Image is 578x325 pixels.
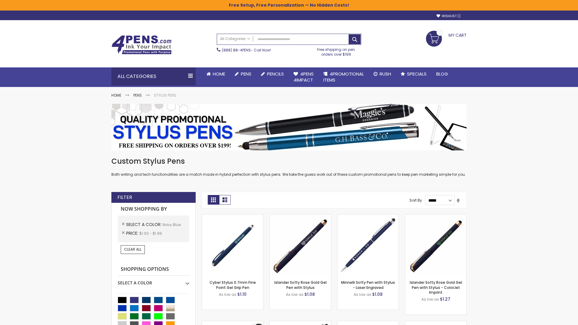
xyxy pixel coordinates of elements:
a: 4PROMOTIONALITEMS [319,67,369,87]
a: (888) 88-4PENS [222,48,251,53]
a: Minnelli Softy Pen with Stylus - Laser Engraved-Navy Blue [337,214,399,219]
a: Home [202,67,230,81]
a: Rush [369,67,396,81]
strong: Now Shopping by [118,203,189,215]
div: Select A Color [118,276,189,286]
strong: Stylus Pens [154,93,176,98]
div: Free shipping on pen orders over $199 [311,45,362,57]
img: Islander Softy Rose Gold Gel Pen with Stylus-Navy Blue [270,215,331,276]
img: 4Pens Custom Pens and Promotional Products [111,35,172,54]
span: 4PROMOTIONAL ITEMS [323,71,364,83]
a: Clear All [121,245,145,254]
div: All Categories [111,67,196,85]
a: Islander Softy Rose Gold Gel Pen with Stylus-Navy Blue [270,214,331,219]
span: Rush [380,71,391,77]
label: Sort By [409,198,422,203]
a: Home [111,93,121,98]
span: Navy Blue [163,222,181,227]
span: All Categories [220,36,250,41]
a: Islander Softy Rose Gold Gel Pen with Stylus - ColorJet Imprint-Navy Blue [405,214,466,219]
a: Blog [431,67,453,81]
a: Cyber Stylus 0.7mm Fine Point Gel Grip Pen [210,280,256,290]
span: Home [213,71,225,77]
strong: Grid [208,195,219,205]
a: Minnelli Softy Pen with Stylus - Laser Engraved [341,280,395,290]
span: As low as [421,297,439,302]
img: Cyber Stylus 0.7mm Fine Point Gel Grip Pen-Navy Blue [202,215,263,276]
span: $1.08 [372,291,383,297]
span: Blog [436,71,448,77]
span: $1.27 [440,296,450,302]
span: $1.10 [237,291,247,297]
a: Pens [133,93,142,98]
a: Pencils [256,67,289,81]
span: 4Pens 4impact [294,71,314,83]
span: As low as [219,292,236,297]
a: Wishlist [437,14,461,18]
span: Select A Color [126,221,163,227]
span: Pens [241,71,251,77]
span: Price [126,230,139,236]
span: Pencils [267,71,284,77]
a: 4Pens4impact [289,67,319,87]
h1: Custom Stylus Pens [111,156,467,166]
span: $1.00 - $1.99 [139,231,162,236]
span: Specials [407,71,427,77]
a: Pens [230,67,256,81]
a: Islander Softy Rose Gold Gel Pen with Stylus [274,280,327,290]
img: Islander Softy Rose Gold Gel Pen with Stylus - ColorJet Imprint-Navy Blue [405,215,466,276]
a: Islander Softy Rose Gold Gel Pen with Stylus - ColorJet Imprint [410,280,462,295]
div: Both writing and tech functionalities are a match made in hybrid perfection with stylus pens. We ... [111,156,467,177]
span: $1.08 [304,291,315,297]
img: Minnelli Softy Pen with Stylus - Laser Engraved-Navy Blue [337,215,399,276]
span: As low as [354,292,371,297]
span: Clear All [124,247,141,252]
strong: Shopping Options [118,263,189,276]
a: Specials [396,67,431,81]
img: Stylus Pens [111,104,467,150]
span: - Call Now! [222,48,271,53]
a: Cyber Stylus 0.7mm Fine Point Gel Grip Pen-Navy Blue [202,214,263,219]
span: As low as [286,292,303,297]
a: All Categories [217,34,253,44]
strong: Filter [117,194,132,201]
